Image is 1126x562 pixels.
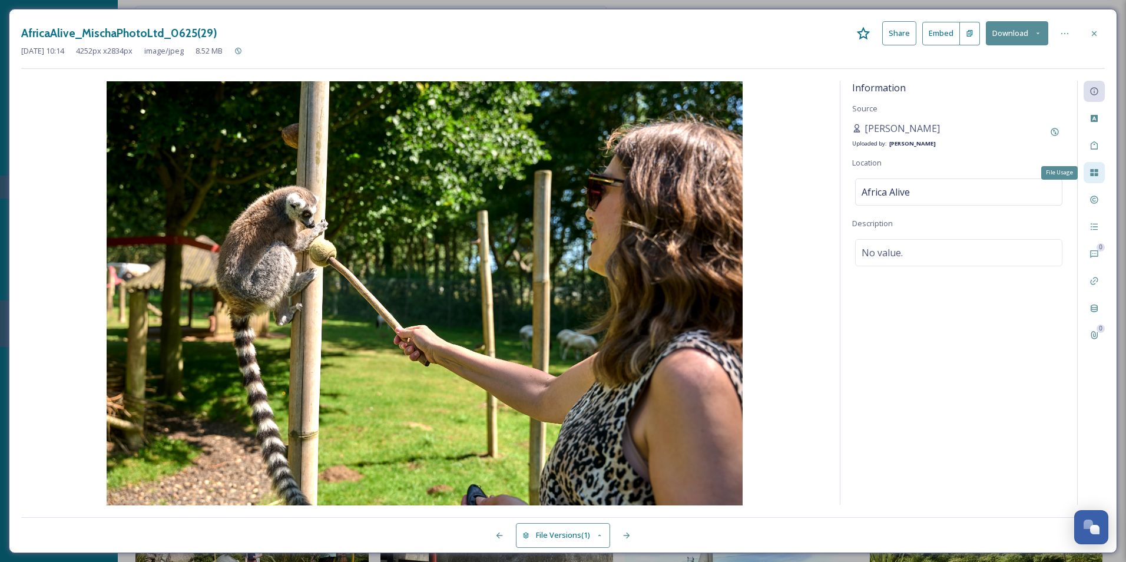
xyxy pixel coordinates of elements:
[516,523,610,547] button: File Versions(1)
[196,45,223,57] span: 8.52 MB
[1074,510,1108,544] button: Open Chat
[1041,166,1078,179] div: File Usage
[21,81,828,505] img: ESC_place%20branding_0625_L1170452_high%20res.jpg
[986,21,1048,45] button: Download
[852,81,906,94] span: Information
[76,45,133,57] span: 4252 px x 2834 px
[1097,325,1105,333] div: 0
[865,121,940,135] span: [PERSON_NAME]
[862,246,903,260] span: No value.
[852,218,893,229] span: Description
[852,140,887,147] span: Uploaded by:
[144,45,184,57] span: image/jpeg
[862,185,910,199] span: Africa Alive
[852,157,882,168] span: Location
[852,103,877,114] span: Source
[922,22,960,45] button: Embed
[882,21,916,45] button: Share
[21,45,64,57] span: [DATE] 10:14
[1097,243,1105,252] div: 0
[889,140,936,147] strong: [PERSON_NAME]
[21,25,217,42] h3: AfricaAlive_MischaPhotoLtd_0625(29)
